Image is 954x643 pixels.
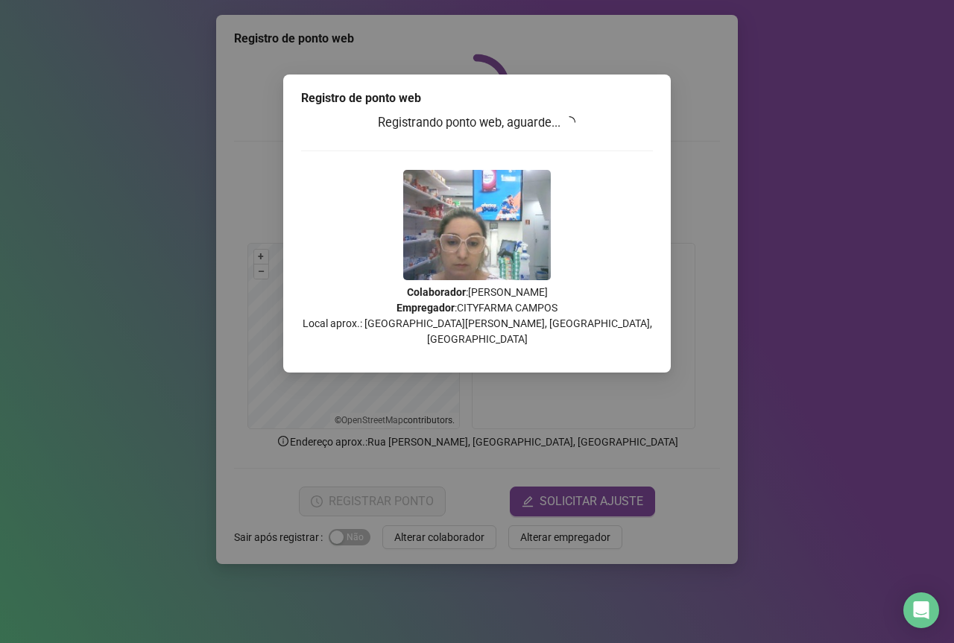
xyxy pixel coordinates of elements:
img: 2Q== [403,170,551,280]
p: : [PERSON_NAME] : CITYFARMA CAMPOS Local aprox.: [GEOGRAPHIC_DATA][PERSON_NAME], [GEOGRAPHIC_DATA... [301,285,653,347]
h3: Registrando ponto web, aguarde... [301,113,653,133]
strong: Colaborador [407,286,466,298]
div: Registro de ponto web [301,89,653,107]
strong: Empregador [397,302,455,314]
span: loading [563,115,577,129]
div: Open Intercom Messenger [903,592,939,628]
